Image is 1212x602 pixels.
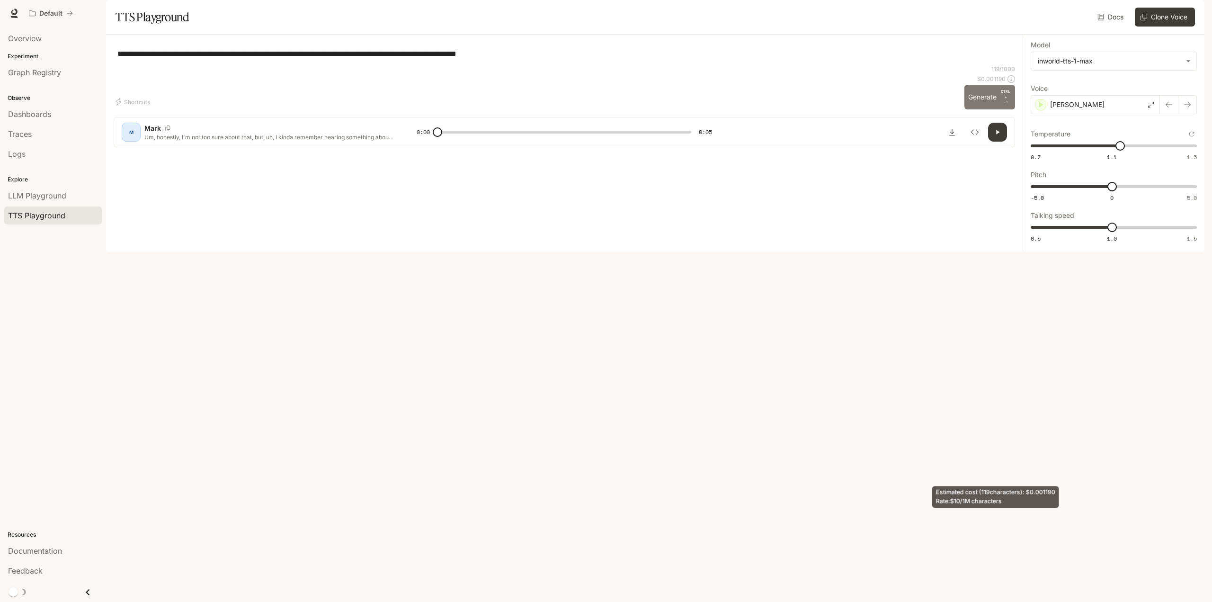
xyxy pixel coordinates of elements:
p: $ 0.001190 [977,75,1006,83]
button: Download audio [943,123,962,142]
button: GenerateCTRL +⏎ [964,85,1015,109]
button: Shortcuts [114,94,154,109]
span: 0:05 [699,127,712,137]
p: Pitch [1031,171,1046,178]
button: All workspaces [25,4,77,23]
a: Docs [1096,8,1127,27]
button: Clone Voice [1135,8,1195,27]
span: 1.5 [1187,234,1197,243]
button: Reset to default [1186,129,1197,139]
p: CTRL + [1000,89,1011,100]
p: Talking speed [1031,212,1074,219]
span: 0.7 [1031,153,1041,161]
div: M [124,125,139,140]
span: 0 [1110,194,1114,202]
p: Um, honestly, I'm not too sure about that, but, uh, I kinda remember hearing something about it o... [144,133,394,141]
p: Model [1031,42,1050,48]
p: Default [39,9,62,18]
p: Voice [1031,85,1048,92]
button: Inspect [965,123,984,142]
h1: TTS Playground [116,8,189,27]
p: 119 / 1000 [991,65,1015,73]
div: inworld-tts-1-max [1031,52,1196,70]
div: inworld-tts-1-max [1038,56,1181,66]
p: ⏎ [1000,89,1011,106]
span: 0:00 [417,127,430,137]
span: 1.0 [1107,234,1117,243]
span: 1.1 [1107,153,1117,161]
div: Estimated cost ( 119 characters): $ 0.001190 Rate: $10/1M characters [932,486,1059,508]
button: Copy Voice ID [161,126,174,131]
span: -5.0 [1031,194,1044,202]
p: Temperature [1031,131,1070,137]
span: 0.5 [1031,234,1041,243]
span: 5.0 [1187,194,1197,202]
p: Mark [144,124,161,133]
span: 1.5 [1187,153,1197,161]
p: [PERSON_NAME] [1050,100,1105,109]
